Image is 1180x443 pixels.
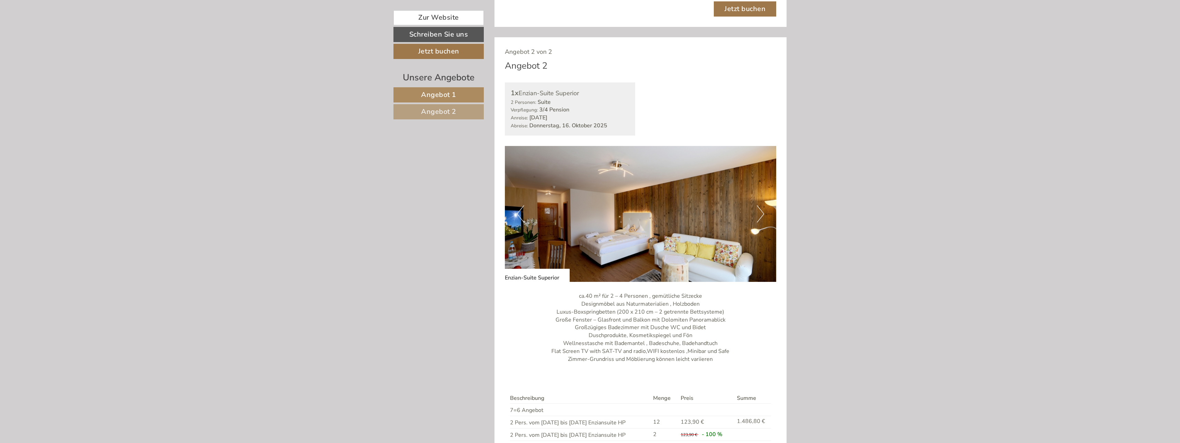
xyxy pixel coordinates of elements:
a: Jetzt buchen [714,1,776,17]
div: Unsere Angebote [393,71,484,84]
th: Menge [650,393,678,404]
td: 12 [650,416,678,429]
span: Angebot 2 von 2 [505,48,552,56]
span: 123,90 € [681,432,697,437]
td: 2 Pers. vom [DATE] bis [DATE] Enziansuite HP [510,416,651,429]
b: 1x [511,88,519,98]
td: 2 Pers. vom [DATE] bis [DATE] Enziansuite HP [510,429,651,441]
div: Guten Tag, wie können wir Ihnen helfen? [5,19,115,40]
div: Angebot 2 [505,59,548,72]
small: Verpflegung: [511,107,538,113]
small: 10:27 [10,33,112,38]
b: Donnerstag, 16. Oktober 2025 [529,122,607,129]
span: Angebot 1 [421,90,456,99]
a: Jetzt buchen [393,44,484,59]
a: Schreiben Sie uns [393,27,484,42]
td: 1.486,80 € [734,416,771,429]
span: 123,90 € [681,418,704,426]
button: Next [757,205,764,223]
small: 2 Personen: [511,99,536,106]
b: [DATE] [529,114,547,121]
small: Abreise: [511,122,528,129]
span: - 100 % [702,431,722,438]
button: Previous [517,205,524,223]
b: Suite [538,98,551,106]
td: 2 [650,429,678,441]
div: Enzian-Suite Superior [511,88,630,98]
th: Summe [734,393,771,404]
div: Hotel Kristall [10,20,112,26]
button: Senden [225,179,272,194]
td: 7=6 Angebot [510,404,651,416]
img: image [505,146,777,282]
th: Beschreibung [510,393,651,404]
span: Angebot 2 [421,107,456,116]
th: Preis [678,393,734,404]
p: ca.40 m² für 2 – 4 Personen , gemütliche Sitzecke Designmöbel aus Naturmaterialien , Holzboden Lu... [505,292,777,363]
small: Anreise: [511,115,528,121]
div: Enzian-Suite Superior [505,269,570,282]
b: 3/4 Pension [539,106,569,114]
a: Zur Website [393,10,484,25]
div: [DATE] [123,5,149,17]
